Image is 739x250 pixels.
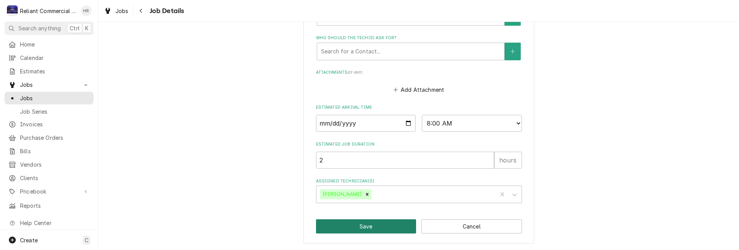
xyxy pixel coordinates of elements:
[316,35,522,41] label: Who should the tech(s) ask for?
[20,81,78,89] span: Jobs
[85,24,89,32] span: K
[316,141,522,169] div: Estimated Job Duration
[7,5,18,16] div: Reliant Commercial Appliance Repair LLC's Avatar
[135,5,147,17] button: Navigate back
[20,120,90,128] span: Invoices
[20,94,90,102] span: Jobs
[5,158,94,171] a: Vendors
[20,174,90,182] span: Clients
[5,185,94,198] a: Go to Pricebook
[20,7,77,15] div: Reliant Commercial Appliance Repair LLC
[316,115,416,132] input: Date
[505,43,521,60] button: Create New Contact
[5,92,94,104] a: Jobs
[147,6,184,16] span: Job Details
[5,172,94,184] a: Clients
[18,24,61,32] span: Search anything
[316,70,522,95] div: Attachments
[20,187,78,195] span: Pricebook
[20,40,90,48] span: Home
[5,199,94,212] a: Reports
[20,202,90,210] span: Reports
[363,189,371,199] div: Remove Heath Reed
[316,219,416,233] button: Save
[5,217,94,229] a: Go to Help Center
[20,67,90,75] span: Estimates
[5,131,94,144] a: Purchase Orders
[316,35,522,60] div: Who should the tech(s) ask for?
[7,5,18,16] div: R
[316,104,522,111] label: Estimated Arrival Time
[510,49,515,54] svg: Create New Contact
[101,5,132,17] a: Jobs
[115,7,129,15] span: Jobs
[316,104,522,132] div: Estimated Arrival Time
[316,219,522,233] div: Button Group Row
[20,237,38,243] span: Create
[421,219,522,233] button: Cancel
[5,51,94,64] a: Calendar
[5,22,94,35] button: Search anythingCtrlK
[5,145,94,157] a: Bills
[316,178,522,184] label: Assigned Technician(s)
[5,118,94,131] a: Invoices
[422,115,522,132] select: Time Select
[494,152,522,169] div: hours
[5,65,94,78] a: Estimates
[316,141,522,147] label: Estimated Job Duration
[392,84,446,95] button: Add Attachment
[316,219,522,233] div: Button Group
[316,178,522,203] div: Assigned Technician(s)
[85,236,89,244] span: C
[70,24,80,32] span: Ctrl
[5,38,94,51] a: Home
[20,54,90,62] span: Calendar
[20,108,90,116] span: Job Series
[20,161,90,169] span: Vendors
[5,105,94,118] a: Job Series
[81,5,92,16] div: HR
[20,134,90,142] span: Purchase Orders
[320,189,363,199] div: [PERSON_NAME]
[20,147,90,155] span: Bills
[348,70,362,75] span: ( if any )
[20,219,89,227] span: Help Center
[316,70,522,76] label: Attachments
[81,5,92,16] div: Heath Reed's Avatar
[5,78,94,91] a: Go to Jobs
